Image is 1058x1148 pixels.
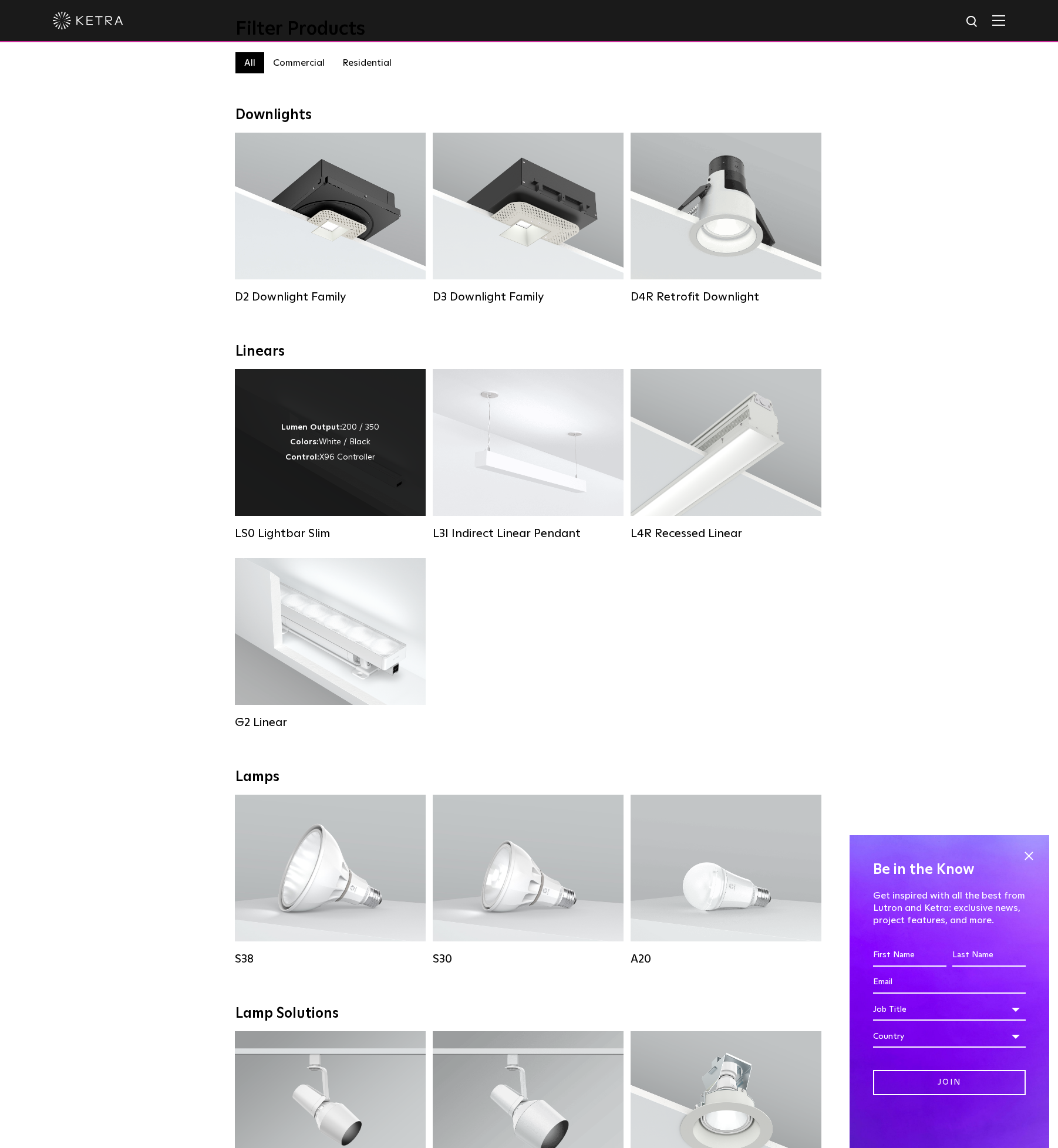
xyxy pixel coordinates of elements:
div: Downlights [235,107,823,124]
input: Join [873,1070,1026,1095]
div: L3I Indirect Linear Pendant [433,526,624,541]
strong: Colors: [290,438,319,446]
input: Last Name [952,944,1026,967]
img: search icon [965,15,980,29]
div: LS0 Lightbar Slim [235,526,426,541]
a: D2 Downlight Family Lumen Output:1200Colors:White / Black / Gloss Black / Silver / Bronze / Silve... [235,133,426,304]
div: S38 [235,952,426,966]
div: Lamp Solutions [235,1005,823,1022]
div: Country [873,1025,1026,1048]
a: S38 Lumen Output:1100Colors:White / BlackBase Type:E26 Edison Base / GU24Beam Angles:10° / 25° / ... [235,795,426,966]
div: L4R Recessed Linear [631,526,821,541]
label: All [235,52,264,73]
div: A20 [631,952,821,966]
div: D3 Downlight Family [433,290,624,304]
a: D3 Downlight Family Lumen Output:700 / 900 / 1100Colors:White / Black / Silver / Bronze / Paintab... [433,133,624,304]
strong: Lumen Output: [281,423,342,431]
a: L3I Indirect Linear Pendant Lumen Output:400 / 600 / 800 / 1000Housing Colors:White / BlackContro... [433,369,624,541]
div: S30 [433,952,624,966]
img: Hamburger%20Nav.svg [992,15,1005,26]
div: D4R Retrofit Downlight [631,290,821,304]
div: Linears [235,343,823,360]
div: 200 / 350 White / Black X96 Controller [281,420,379,465]
input: Email [873,971,1026,994]
a: A20 Lumen Output:600 / 800Colors:White / BlackBase Type:E26 Edison Base / GU24Beam Angles:Omni-Di... [631,795,821,966]
div: D2 Downlight Family [235,290,426,304]
a: D4R Retrofit Downlight Lumen Output:800Colors:White / BlackBeam Angles:15° / 25° / 40° / 60°Watta... [631,133,821,304]
a: LS0 Lightbar Slim Lumen Output:200 / 350Colors:White / BlackControl:X96 Controller [235,369,426,541]
div: Job Title [873,998,1026,1021]
strong: Control: [285,453,319,461]
label: Residential [333,52,400,73]
img: ketra-logo-2019-white [53,12,123,29]
h4: Be in the Know [873,859,1026,881]
input: First Name [873,944,946,967]
a: S30 Lumen Output:1100Colors:White / BlackBase Type:E26 Edison Base / GU24Beam Angles:15° / 25° / ... [433,795,624,966]
a: L4R Recessed Linear Lumen Output:400 / 600 / 800 / 1000Colors:White / BlackControl:Lutron Clear C... [631,369,821,541]
a: G2 Linear Lumen Output:400 / 700 / 1000Colors:WhiteBeam Angles:Flood / [GEOGRAPHIC_DATA] / Narrow... [235,558,426,730]
p: Get inspired with all the best from Lutron and Ketra: exclusive news, project features, and more. [873,890,1026,926]
div: Lamps [235,769,823,786]
div: G2 Linear [235,715,426,730]
label: Commercial [264,52,333,73]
